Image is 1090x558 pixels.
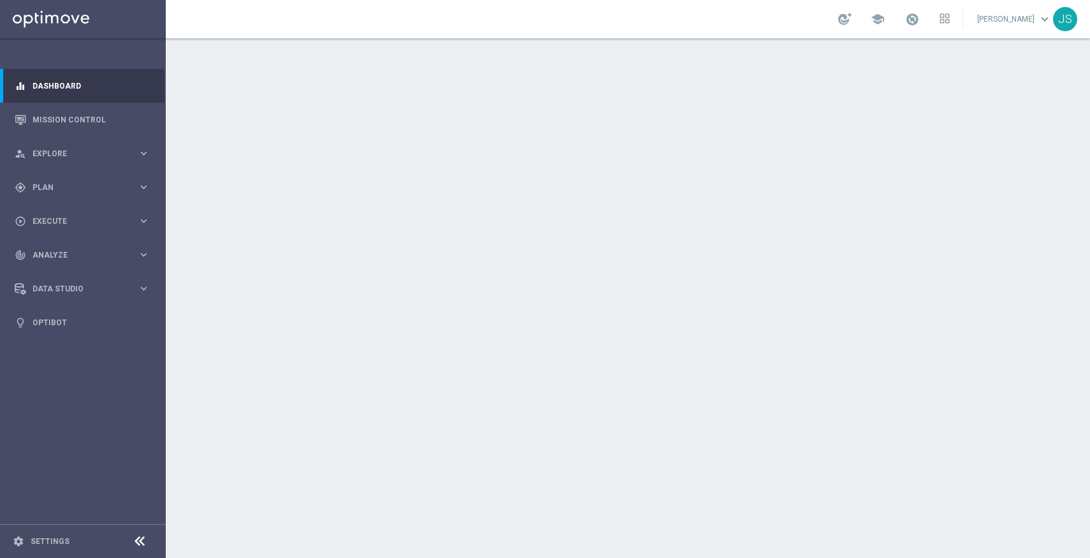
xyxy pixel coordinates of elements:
[14,318,150,328] button: lightbulb Optibot
[33,251,138,259] span: Analyze
[138,215,150,227] i: keyboard_arrow_right
[14,216,150,226] button: play_circle_outline Execute keyboard_arrow_right
[13,536,24,547] i: settings
[976,10,1053,29] a: [PERSON_NAME]keyboard_arrow_down
[33,285,138,293] span: Data Studio
[33,150,138,158] span: Explore
[138,181,150,193] i: keyboard_arrow_right
[15,80,26,92] i: equalizer
[15,317,26,328] i: lightbulb
[15,182,26,193] i: gps_fixed
[15,216,26,227] i: play_circle_outline
[15,103,150,136] div: Mission Control
[14,81,150,91] button: equalizer Dashboard
[14,149,150,159] button: person_search Explore keyboard_arrow_right
[138,147,150,159] i: keyboard_arrow_right
[14,250,150,260] button: track_changes Analyze keyboard_arrow_right
[33,103,150,136] a: Mission Control
[33,305,150,339] a: Optibot
[14,182,150,193] button: gps_fixed Plan keyboard_arrow_right
[33,184,138,191] span: Plan
[138,283,150,295] i: keyboard_arrow_right
[14,284,150,294] button: Data Studio keyboard_arrow_right
[15,305,150,339] div: Optibot
[15,283,138,295] div: Data Studio
[15,148,26,159] i: person_search
[15,249,138,261] div: Analyze
[31,538,69,545] a: Settings
[15,182,138,193] div: Plan
[15,148,138,159] div: Explore
[33,69,150,103] a: Dashboard
[871,12,885,26] span: school
[1053,7,1077,31] div: JS
[15,249,26,261] i: track_changes
[14,115,150,125] button: Mission Control
[138,249,150,261] i: keyboard_arrow_right
[33,217,138,225] span: Execute
[1038,12,1052,26] span: keyboard_arrow_down
[15,216,138,227] div: Execute
[15,69,150,103] div: Dashboard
